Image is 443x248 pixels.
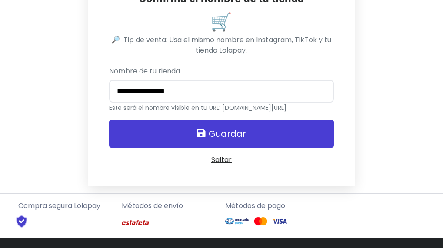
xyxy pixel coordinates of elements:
p: 🔎 Tip de venta: Usa el mismo nombre en Instagram, TikTok y tu tienda Lolapay. [109,35,334,56]
img: Mastercard Logo [253,217,268,226]
p: Métodos de pago [225,201,322,211]
img: Visa Logo [272,217,286,226]
p: Métodos de envío [122,201,218,211]
label: Nombre de tu tienda [109,66,180,76]
img: Estafeta Logo [122,215,151,231]
img: Shield Logo [10,215,34,228]
img: Mercado Pago Logo [225,215,250,228]
button: Guardar [109,120,334,148]
small: Este será el nombre visible en tu URL: [DOMAIN_NAME][URL] [109,103,286,112]
p: Compra segura Lolapay [18,201,115,211]
a: Saltar [211,155,232,165]
div: 🛒 [109,9,334,35]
